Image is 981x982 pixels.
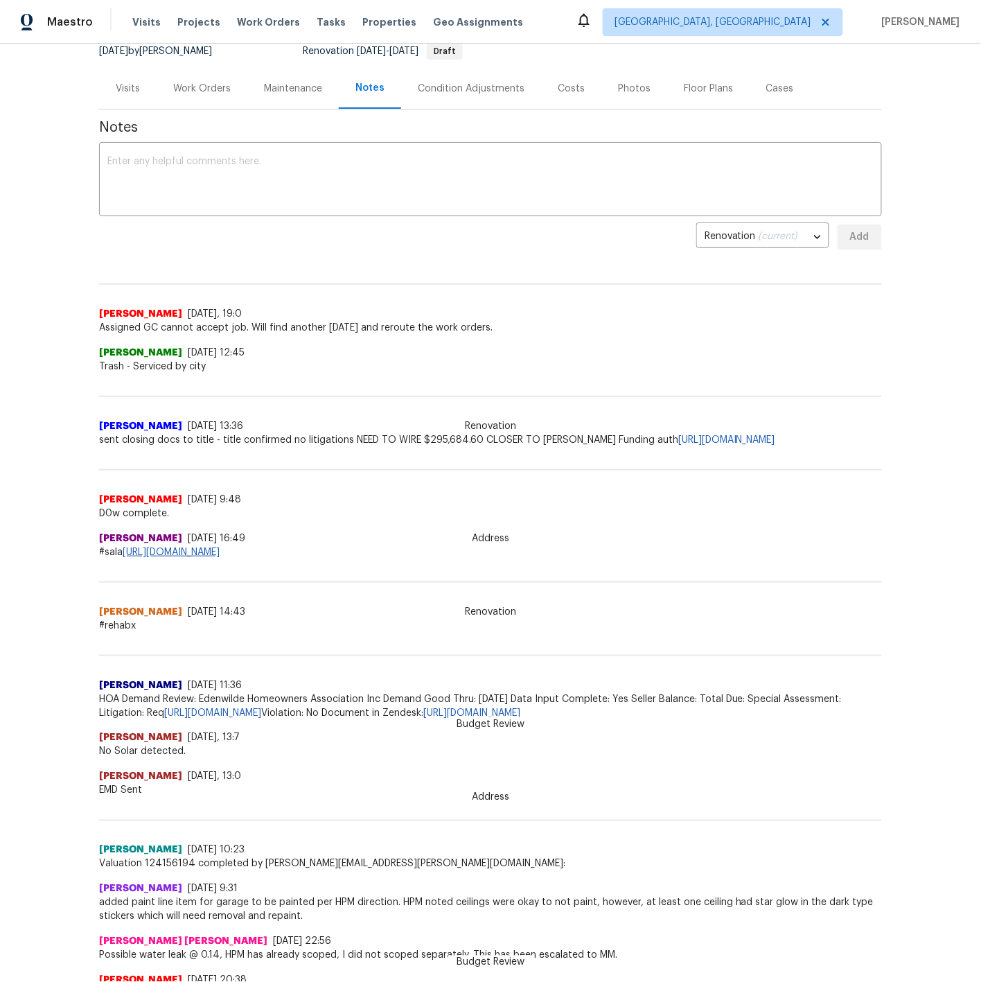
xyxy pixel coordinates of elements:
span: [DATE] [357,46,386,56]
span: [PERSON_NAME] [PERSON_NAME] [99,935,267,949]
div: Condition Adjustments [418,82,524,96]
div: Costs [558,82,585,96]
span: [DATE] 13:36 [188,421,243,431]
span: [DATE], 13:7 [188,733,240,743]
span: [PERSON_NAME] [99,307,182,321]
span: [GEOGRAPHIC_DATA], [GEOGRAPHIC_DATA] [615,15,811,29]
span: #sala [99,545,882,559]
span: Work Orders [237,15,300,29]
span: D0w complete. [99,507,882,520]
span: Visits [132,15,161,29]
span: [PERSON_NAME] [99,419,182,433]
span: Notes [99,121,882,134]
span: #rehabx [99,619,882,633]
span: - [357,46,418,56]
span: HOA Demand Review: Edenwilde Homeowners Association Inc Demand Good Thru: [DATE] Data Input Compl... [99,692,882,720]
span: [DATE] 14:43 [188,607,245,617]
span: [DATE], 13:0 [188,772,241,782]
span: EMD Sent [99,784,882,798]
div: Photos [618,82,651,96]
a: [URL][DOMAIN_NAME] [678,435,775,445]
span: [DATE] 22:56 [273,937,331,947]
span: [DATE] 16:49 [188,534,245,543]
div: Renovation (current) [696,220,829,254]
span: [DATE], 19:0 [188,309,242,319]
div: Cases [766,82,794,96]
span: Renovation [457,605,524,619]
span: [PERSON_NAME] [99,770,182,784]
div: Visits [116,82,140,96]
div: by [PERSON_NAME] [99,43,229,60]
span: (current) [759,231,798,241]
span: [PERSON_NAME] [99,678,182,692]
span: [DATE] 10:23 [188,845,245,855]
span: Budget Review [448,717,533,731]
span: Properties [362,15,416,29]
div: Maintenance [264,82,322,96]
span: [PERSON_NAME] [99,882,182,896]
span: Renovation [457,419,524,433]
span: [DATE] 11:36 [188,681,242,690]
span: added paint line item for garage to be painted per HPM direction. HPM noted ceilings were okay to... [99,896,882,924]
span: Budget Review [448,956,533,970]
span: [DATE] 12:45 [188,348,245,358]
span: No Solar detected. [99,745,882,759]
span: [DATE] [99,46,128,56]
a: [URL][DOMAIN_NAME] [423,708,520,718]
span: [PERSON_NAME] [99,346,182,360]
span: [PERSON_NAME] [99,532,182,545]
div: Notes [355,81,385,95]
div: Floor Plans [684,82,733,96]
span: Geo Assignments [433,15,523,29]
span: Trash - Serviced by city [99,360,882,374]
span: [PERSON_NAME] [99,731,182,745]
span: Draft [428,47,461,55]
span: [PERSON_NAME] [99,605,182,619]
span: [DATE] [389,46,418,56]
span: [PERSON_NAME] [99,843,182,857]
a: [URL][DOMAIN_NAME] [164,708,261,718]
div: Work Orders [173,82,231,96]
span: Valuation 124156194 completed by [PERSON_NAME][EMAIL_ADDRESS][PERSON_NAME][DOMAIN_NAME]: [99,857,882,871]
span: [DATE] 9:48 [188,495,241,505]
a: [URL][DOMAIN_NAME] [123,547,220,557]
span: Tasks [317,17,346,27]
span: [PERSON_NAME] [876,15,960,29]
span: Possible water leak @ 0.14, HPM has already scoped, I did not scoped separately. This has been es... [99,949,882,963]
span: Address [463,791,518,805]
span: Renovation [303,46,463,56]
span: [PERSON_NAME] [99,493,182,507]
span: Maestro [47,15,93,29]
span: Address [463,532,518,545]
span: Projects [177,15,220,29]
span: sent closing docs to title - title confirmed no litigations NEED TO WIRE $295,684.60 CLOSER TO [P... [99,433,882,447]
span: [DATE] 9:31 [188,884,238,894]
span: Assigned GC cannot accept job. Will find another [DATE] and reroute the work orders. [99,321,882,335]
